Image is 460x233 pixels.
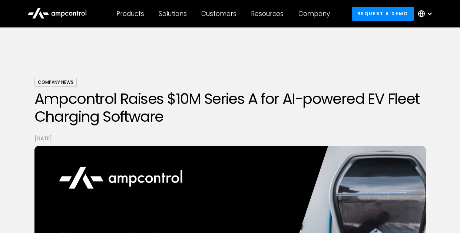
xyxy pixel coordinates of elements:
div: Company [298,10,330,18]
div: Company News [34,78,77,87]
h1: Ampcontrol Raises $10M Series A for AI-powered EV Fleet Charging Software [34,90,426,125]
div: Customers [201,10,236,18]
div: Resources [251,10,284,18]
p: [DATE] [34,134,426,142]
div: Products [116,10,144,18]
div: Solutions [159,10,187,18]
a: Request a demo [352,7,414,20]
